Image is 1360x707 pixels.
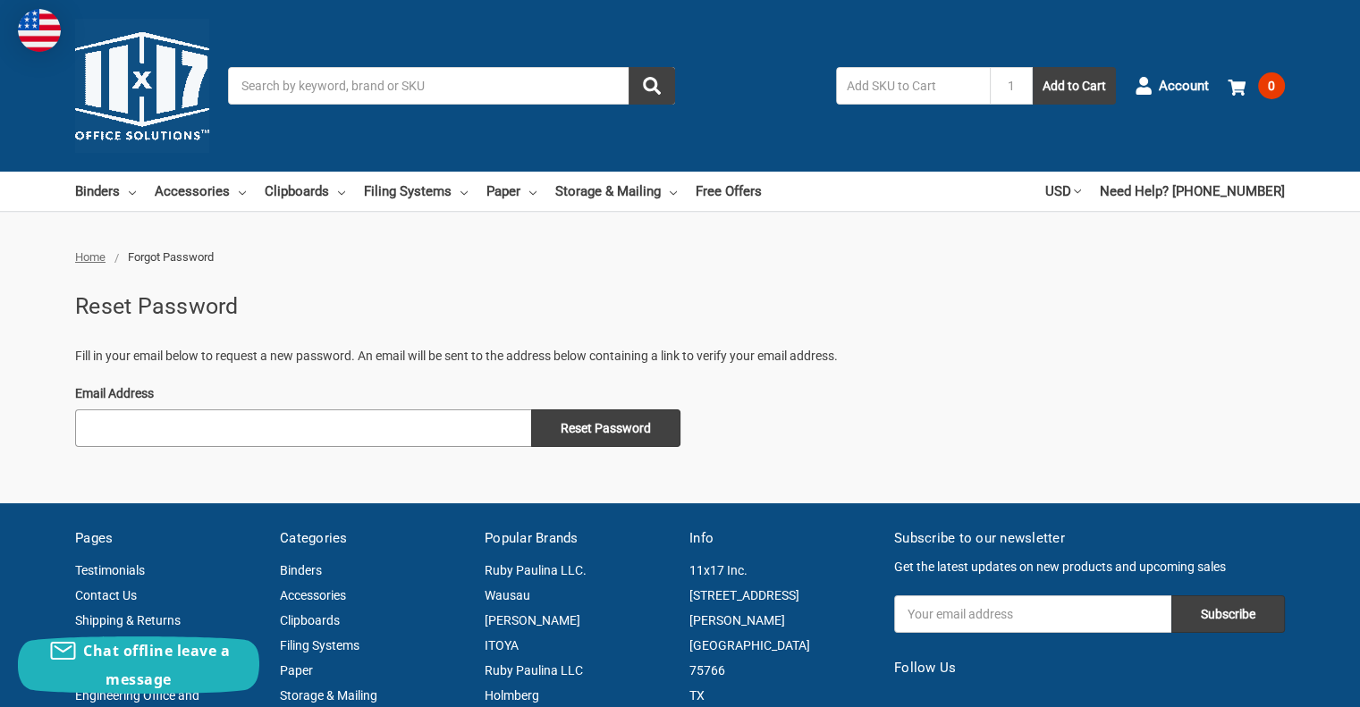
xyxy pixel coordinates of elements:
h5: Pages [75,528,261,549]
a: Storage & Mailing [280,688,377,703]
a: Ruby Paulina LLC. [485,563,587,577]
img: 11x17.com [75,19,209,153]
span: Chat offline leave a message [83,641,230,689]
a: Paper [486,172,536,211]
span: Account [1159,76,1209,97]
input: Subscribe [1171,595,1285,633]
a: Testimonials [75,563,145,577]
p: Fill in your email below to request a new password. An email will be sent to the address below co... [75,347,1285,366]
a: Free Offers [696,172,762,211]
h2: Reset Password [75,290,1285,324]
input: Search by keyword, brand or SKU [228,67,675,105]
label: Email Address [75,384,680,403]
input: Add SKU to Cart [836,67,990,105]
a: Binders [280,563,322,577]
a: Clipboards [280,613,340,627]
a: Storage & Mailing [555,172,677,211]
span: Forgot Password [128,250,214,264]
a: USD [1045,172,1081,211]
input: Reset Password [531,409,680,447]
a: Accessories [280,588,346,602]
input: Your email address [894,595,1171,633]
a: Accessories [155,172,246,211]
a: [PERSON_NAME] [485,613,580,627]
a: ITOYA [485,638,519,652]
a: Contact Us [75,588,137,602]
h5: Info [689,528,875,549]
a: 0 [1228,63,1285,109]
img: duty and tax information for United States [18,9,61,52]
iframe: Google Customer Reviews [1212,659,1360,707]
a: Account [1135,63,1209,109]
a: Ruby Paulina LLC [485,663,583,678]
a: Shipping & Returns [75,613,181,627]
a: Binders [75,172,136,211]
button: Add to Cart [1033,67,1116,105]
a: Filing Systems [280,638,359,652]
a: Home [75,250,106,264]
p: Get the latest updates on new products and upcoming sales [894,558,1285,577]
h5: Follow Us [894,658,1285,678]
a: Need Help? [PHONE_NUMBER] [1100,172,1285,211]
h5: Subscribe to our newsletter [894,528,1285,549]
span: 0 [1258,72,1285,99]
h5: Categories [280,528,466,549]
a: Holmberg [485,688,539,703]
a: Clipboards [265,172,345,211]
a: Wausau [485,588,530,602]
a: Paper [280,663,313,678]
a: Filing Systems [364,172,468,211]
h5: Popular Brands [485,528,671,549]
button: Chat offline leave a message [18,636,259,694]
